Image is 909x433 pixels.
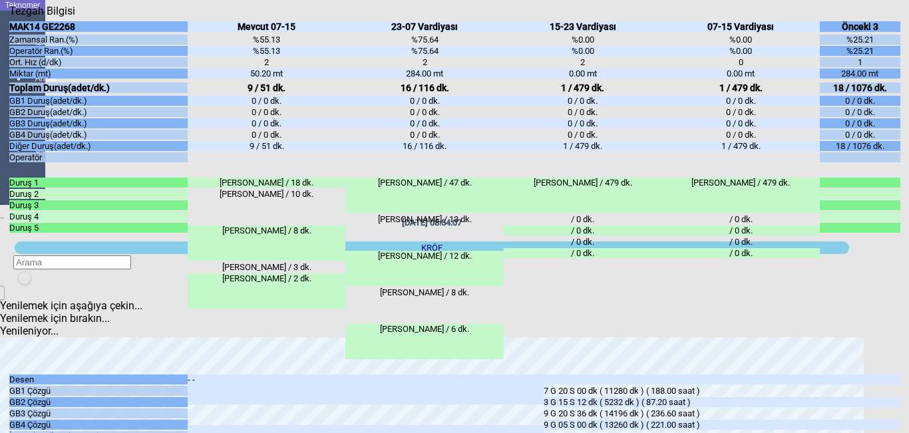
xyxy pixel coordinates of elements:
[662,82,820,93] div: 1 / 479 dk.
[544,397,900,407] div: 3 G 15 S 12 dk ( 5232 dk ) ( 87.20 saat )
[188,21,346,32] div: Mevcut 07-15
[188,35,346,45] div: %55.13
[662,248,820,258] div: / 0 dk.
[188,178,346,188] div: [PERSON_NAME] / 18 dk.
[504,69,662,78] div: 0.00 mt
[9,118,188,128] div: GB3 Duruş(adet/dk.)
[188,96,346,106] div: 0 / 0 dk.
[345,82,504,93] div: 16 / 116 dk.
[188,82,346,93] div: 9 / 51 dk.
[9,189,188,199] div: Duruş 2
[662,118,820,128] div: 0 / 0 dk.
[345,130,504,140] div: 0 / 0 dk.
[662,69,820,78] div: 0.00 mt
[9,141,188,151] div: Diğer Duruş(adet/dk.)
[662,130,820,140] div: 0 / 0 dk.
[9,107,188,117] div: GB2 Duruş(adet/dk.)
[188,69,346,78] div: 50.20 mt
[345,96,504,106] div: 0 / 0 dk.
[188,118,346,128] div: 0 / 0 dk.
[662,178,820,213] div: [PERSON_NAME] / 479 dk.
[9,397,188,407] div: GB2 Çözgü
[345,251,504,286] div: [PERSON_NAME] / 12 dk.
[504,237,662,247] div: / 0 dk.
[504,248,662,258] div: / 0 dk.
[188,273,346,309] div: [PERSON_NAME] / 2 dk.
[345,324,504,359] div: [PERSON_NAME] / 6 dk.
[345,57,504,67] div: 2
[820,46,900,56] div: %25.21
[9,386,188,396] div: GB1 Çözgü
[662,57,820,67] div: 0
[820,21,900,32] div: Önceki 3
[504,178,662,213] div: [PERSON_NAME] / 479 dk.
[820,35,900,45] div: %25.21
[504,35,662,45] div: %0.00
[662,21,820,32] div: 07-15 Vardiyası
[9,178,188,188] div: Duruş 1
[820,82,900,93] div: 18 / 1076 dk.
[345,118,504,128] div: 0 / 0 dk.
[188,46,346,56] div: %55.13
[9,200,188,210] div: Duruş 3
[820,57,900,67] div: 1
[9,35,188,45] div: Zamansal Ran.(%)
[9,223,188,233] div: Duruş 5
[9,21,188,32] div: MAK14 GE2268
[820,130,900,140] div: 0 / 0 dk.
[662,96,820,106] div: 0 / 0 dk.
[345,107,504,117] div: 0 / 0 dk.
[820,107,900,117] div: 0 / 0 dk.
[504,141,662,151] div: 1 / 479 dk.
[345,35,504,45] div: %75.64
[345,178,504,213] div: [PERSON_NAME] / 47 dk.
[504,57,662,67] div: 2
[504,107,662,117] div: 0 / 0 dk.
[345,287,504,323] div: [PERSON_NAME] / 8 dk.
[9,69,188,78] div: Miktar (mt)
[504,46,662,56] div: %0.00
[9,408,188,418] div: GB3 Çözgü
[662,214,820,224] div: / 0 dk.
[188,57,346,67] div: 2
[9,130,188,140] div: GB4 Duruş(adet/dk.)
[9,57,188,67] div: Ort. Hız (d/dk)
[9,374,188,384] div: Desen
[9,420,188,430] div: GB4 Çözgü
[662,107,820,117] div: 0 / 0 dk.
[544,386,900,396] div: 7 G 20 S 00 dk ( 11280 dk ) ( 188.00 saat )
[9,46,188,56] div: Operatör Ran.(%)
[820,69,900,78] div: 284.00 mt
[345,46,504,56] div: %75.64
[9,96,188,106] div: GB1 Duruş(adet/dk.)
[188,107,346,117] div: 0 / 0 dk.
[9,212,188,221] div: Duruş 4
[820,118,900,128] div: 0 / 0 dk.
[345,214,504,249] div: [PERSON_NAME] / 13 dk.
[662,35,820,45] div: %0.00
[9,82,188,93] div: Toplam Duruş(adet/dk.)
[504,225,662,235] div: / 0 dk.
[662,141,820,151] div: 1 / 479 dk.
[188,374,544,404] div: - -
[504,82,662,93] div: 1 / 479 dk.
[504,96,662,106] div: 0 / 0 dk.
[188,189,346,224] div: [PERSON_NAME] / 10 dk.
[504,130,662,140] div: 0 / 0 dk.
[504,214,662,224] div: / 0 dk.
[345,141,504,151] div: 16 / 116 dk.
[188,141,346,151] div: 9 / 51 dk.
[345,69,504,78] div: 284.00 mt
[188,225,346,261] div: [PERSON_NAME] / 8 dk.
[345,21,504,32] div: 23-07 Vardiyası
[188,130,346,140] div: 0 / 0 dk.
[820,96,900,106] div: 0 / 0 dk.
[662,225,820,235] div: / 0 dk.
[820,141,900,151] div: 18 / 1076 dk.
[9,5,80,17] div: Tezgah Bilgisi
[188,262,346,272] div: [PERSON_NAME] / 3 dk.
[504,21,662,32] div: 15-23 Vardiyası
[9,152,188,162] div: Operatör
[662,46,820,56] div: %0.00
[544,420,900,430] div: 9 G 05 S 00 dk ( 13260 dk ) ( 221.00 saat )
